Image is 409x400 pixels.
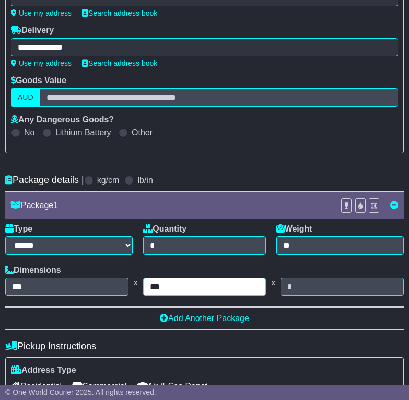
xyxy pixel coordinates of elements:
[276,224,312,234] label: Weight
[5,388,156,396] span: © One World Courier 2025. All rights reserved.
[82,59,157,67] a: Search address book
[24,128,34,138] label: No
[390,201,399,210] a: Remove this item
[11,59,72,67] a: Use my address
[11,9,72,17] a: Use my address
[82,9,157,17] a: Search address book
[128,278,143,288] span: x
[11,75,66,85] label: Goods Value
[5,341,404,352] h4: Pickup Instructions
[132,128,153,138] label: Other
[137,175,153,185] label: lb/in
[5,175,84,186] h4: Package details |
[5,200,335,210] div: Package
[11,115,114,124] label: Any Dangerous Goods?
[5,265,61,275] label: Dimensions
[160,314,249,323] a: Add Another Package
[72,378,126,394] span: Commercial
[53,201,58,210] span: 1
[11,378,62,394] span: Residential
[266,278,281,288] span: x
[11,25,54,35] label: Delivery
[11,365,76,375] label: Address Type
[97,175,120,185] label: kg/cm
[55,128,111,138] label: Lithium Battery
[143,224,186,234] label: Quantity
[11,88,40,107] label: AUD
[137,378,208,394] span: Air & Sea Depot
[5,224,32,234] label: Type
